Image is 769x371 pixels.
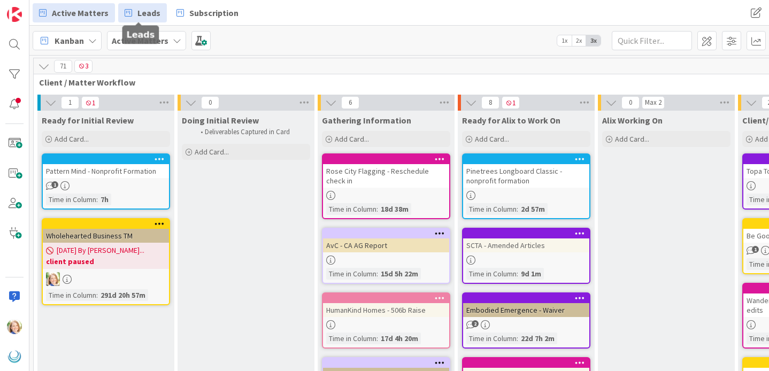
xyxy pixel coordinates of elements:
[462,153,590,219] a: Pinetrees Longboard Classic - nonprofit formationTime in Column:2d 57m
[322,228,450,284] a: AvC - CA AG ReportTime in Column:15d 5h 22m
[52,6,109,19] span: Active Matters
[46,289,96,301] div: Time in Column
[96,194,98,205] span: :
[182,115,259,126] span: Doing Initial Review
[46,256,166,267] b: client paused
[322,153,450,219] a: Rose City Flagging - Reschedule check inTime in Column:18d 38m
[7,319,22,334] img: AD
[323,229,449,252] div: AvC - CA AG Report
[323,293,449,317] div: HumanKind Homes - 506b Raise
[61,96,79,109] span: 1
[46,194,96,205] div: Time in Column
[752,246,759,253] span: 1
[518,203,548,215] div: 2d 57m
[326,333,376,344] div: Time in Column
[7,7,22,22] img: Visit kanbanzone.com
[323,238,449,252] div: AvC - CA AG Report
[463,164,589,188] div: Pinetrees Longboard Classic - nonprofit formation
[201,96,219,109] span: 0
[127,30,155,40] h5: Leads
[42,115,134,126] span: Ready for Initial Review
[341,96,359,109] span: 6
[502,96,520,109] span: 1
[137,6,160,19] span: Leads
[466,268,517,280] div: Time in Column
[517,333,518,344] span: :
[54,60,72,73] span: 71
[472,320,479,327] span: 2
[378,333,421,344] div: 17d 4h 20m
[322,292,450,349] a: HumanKind Homes - 506b RaiseTime in Column:17d 4h 20m
[55,34,84,47] span: Kanban
[43,272,169,286] div: AD
[98,289,148,301] div: 291d 20h 57m
[463,293,589,317] div: Embodied Emergence - Waiver
[621,96,640,109] span: 0
[43,229,169,243] div: Wholehearted Business TM
[195,147,229,157] span: Add Card...
[98,194,111,205] div: 7h
[645,100,662,105] div: Max 2
[463,238,589,252] div: SCTA - Amended Articles
[376,268,378,280] span: :
[195,128,309,136] li: Deliverables Captured in Card
[323,303,449,317] div: HumanKind Homes - 506b Raise
[612,31,692,50] input: Quick Filter...
[81,96,99,109] span: 1
[42,218,170,305] a: Wholehearted Business TM[DATE] By [PERSON_NAME]...client pausedADTime in Column:291d 20h 57m
[170,3,245,22] a: Subscription
[463,154,589,188] div: Pinetrees Longboard Classic - nonprofit formation
[557,35,572,46] span: 1x
[466,203,517,215] div: Time in Column
[463,229,589,252] div: SCTA - Amended Articles
[112,35,168,46] b: Active Matters
[322,115,411,126] span: Gathering Information
[378,203,411,215] div: 18d 38m
[462,228,590,284] a: SCTA - Amended ArticlesTime in Column:9d 1m
[378,268,421,280] div: 15d 5h 22m
[586,35,601,46] span: 3x
[475,134,509,144] span: Add Card...
[33,3,115,22] a: Active Matters
[46,272,60,286] img: AD
[615,134,649,144] span: Add Card...
[463,303,589,317] div: Embodied Emergence - Waiver
[326,203,376,215] div: Time in Column
[376,203,378,215] span: :
[55,134,89,144] span: Add Card...
[43,164,169,178] div: Pattern Mind - Nonprofit Formation
[518,268,544,280] div: 9d 1m
[7,349,22,364] img: avatar
[466,333,517,344] div: Time in Column
[517,268,518,280] span: :
[335,134,369,144] span: Add Card...
[57,245,144,256] span: [DATE] By [PERSON_NAME]...
[118,3,167,22] a: Leads
[43,219,169,243] div: Wholehearted Business TM
[518,333,557,344] div: 22d 7h 2m
[602,115,663,126] span: Alix Working On
[572,35,586,46] span: 2x
[323,154,449,188] div: Rose City Flagging - Reschedule check in
[462,292,590,349] a: Embodied Emergence - WaiverTime in Column:22d 7h 2m
[481,96,499,109] span: 8
[326,268,376,280] div: Time in Column
[43,154,169,178] div: Pattern Mind - Nonprofit Formation
[462,115,560,126] span: Ready for Alix to Work On
[376,333,378,344] span: :
[51,181,58,188] span: 1
[323,164,449,188] div: Rose City Flagging - Reschedule check in
[189,6,239,19] span: Subscription
[74,60,93,73] span: 3
[96,289,98,301] span: :
[42,153,170,210] a: Pattern Mind - Nonprofit FormationTime in Column:7h
[517,203,518,215] span: :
